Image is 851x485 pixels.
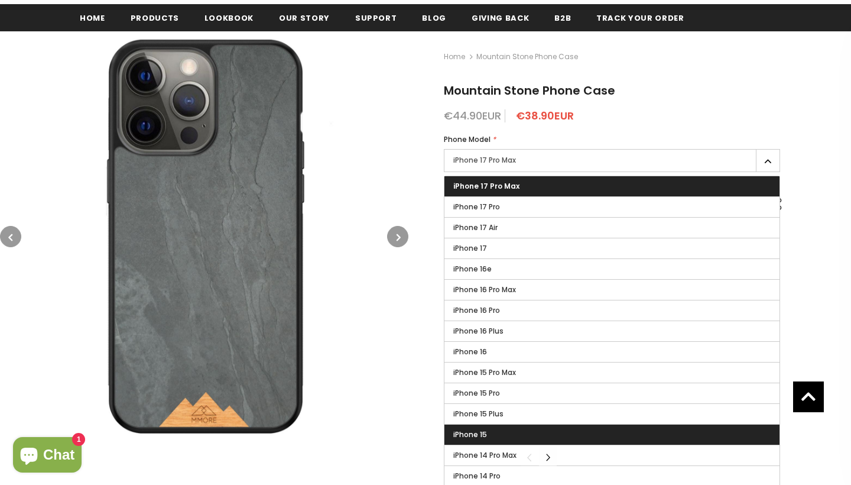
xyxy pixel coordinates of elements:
[596,4,684,31] a: Track your order
[453,450,517,460] span: iPhone 14 Pro Max
[204,12,254,24] span: Lookbook
[472,12,529,24] span: Giving back
[453,326,504,336] span: iPhone 16 Plus
[453,347,487,357] span: iPhone 16
[472,4,529,31] a: Giving back
[554,12,571,24] span: B2B
[453,367,516,377] span: iPhone 15 Pro Max
[453,284,516,295] span: iPhone 16 Pro Max
[422,12,446,24] span: Blog
[453,202,500,212] span: iPhone 17 Pro
[80,4,105,31] a: Home
[444,149,780,172] label: iPhone 17 Pro Max
[355,4,397,31] a: support
[453,388,500,398] span: iPhone 15 Pro
[453,243,487,253] span: iPhone 17
[444,82,615,99] span: Mountain Stone Phone Case
[444,108,501,123] span: €44.90EUR
[516,108,574,123] span: €38.90EUR
[355,12,397,24] span: support
[453,264,492,274] span: iPhone 16e
[453,471,501,481] span: iPhone 14 Pro
[80,12,105,24] span: Home
[279,4,330,31] a: Our Story
[131,12,179,24] span: Products
[444,134,491,144] span: Phone Model
[453,409,504,419] span: iPhone 15 Plus
[453,429,487,439] span: iPhone 15
[444,50,465,64] a: Home
[204,4,254,31] a: Lookbook
[453,305,500,315] span: iPhone 16 Pro
[279,12,330,24] span: Our Story
[422,4,446,31] a: Blog
[476,50,578,64] span: Mountain Stone Phone Case
[596,12,684,24] span: Track your order
[554,4,571,31] a: B2B
[131,4,179,31] a: Products
[9,437,85,476] inbox-online-store-chat: Shopify online store chat
[453,181,519,191] span: iPhone 17 Pro Max
[453,222,498,232] span: iPhone 17 Air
